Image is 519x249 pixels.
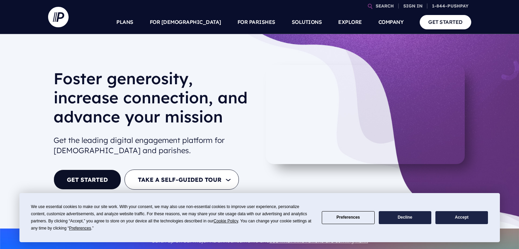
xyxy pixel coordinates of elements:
a: PLANS [116,10,133,34]
div: We use essential cookies to make our site work. With your consent, we may also use non-essential ... [31,203,314,232]
a: FOR PARISHES [237,10,275,34]
span: Cookie Policy [214,219,238,223]
a: GET STARTED [54,170,121,190]
span: Preferences [69,226,91,231]
a: COMPANY [378,10,404,34]
h2: Get the leading digital engagement platform for [DEMOGRAPHIC_DATA] and parishes. [54,132,254,159]
a: FOR [DEMOGRAPHIC_DATA] [150,10,221,34]
button: TAKE A SELF-GUIDED TOUR [125,170,239,190]
button: Accept [435,211,488,224]
div: Cookie Consent Prompt [19,193,500,242]
a: SOLUTIONS [292,10,322,34]
h1: Foster generosity, increase connection, and advance your mission [54,69,254,132]
a: see what innovations are coming next. [270,237,368,244]
a: EXPLORE [338,10,362,34]
button: Decline [379,211,431,224]
button: Preferences [322,211,374,224]
a: GET STARTED [420,15,471,29]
